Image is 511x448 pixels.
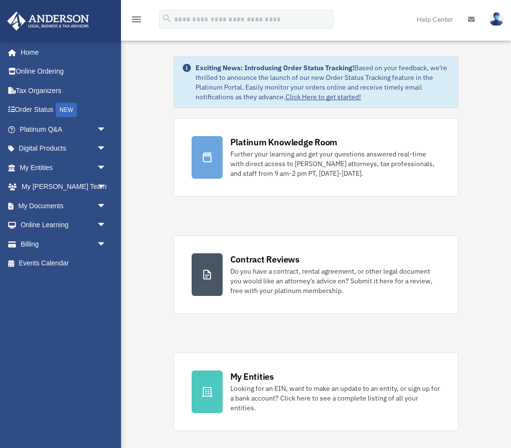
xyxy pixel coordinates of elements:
a: Online Learningarrow_drop_down [7,216,121,235]
span: arrow_drop_down [97,196,116,216]
a: Click Here to get started! [286,93,361,101]
div: NEW [56,103,77,117]
span: arrow_drop_down [97,158,116,178]
a: menu [131,17,142,25]
span: arrow_drop_down [97,120,116,139]
span: arrow_drop_down [97,216,116,235]
a: Platinum Q&Aarrow_drop_down [7,120,121,139]
i: menu [131,14,142,25]
span: arrow_drop_down [97,139,116,159]
span: arrow_drop_down [97,177,116,197]
a: Platinum Knowledge Room Further your learning and get your questions answered real-time with dire... [174,118,459,197]
span: arrow_drop_down [97,234,116,254]
a: Online Ordering [7,62,121,81]
div: Platinum Knowledge Room [230,136,338,148]
a: My Entities Looking for an EIN, want to make an update to an entity, or sign up for a bank accoun... [174,353,459,431]
div: Based on your feedback, we're thrilled to announce the launch of our new Order Status Tracking fe... [195,63,451,102]
a: Contract Reviews Do you have a contract, rental agreement, or other legal document you would like... [174,235,459,314]
img: Anderson Advisors Platinum Portal [4,12,92,31]
i: search [162,13,172,24]
a: Digital Productsarrow_drop_down [7,139,121,158]
a: Home [7,43,116,62]
a: Tax Organizers [7,81,121,100]
a: My Entitiesarrow_drop_down [7,158,121,177]
div: My Entities [230,371,274,383]
a: My [PERSON_NAME] Teamarrow_drop_down [7,177,121,197]
a: Events Calendar [7,254,121,273]
a: My Documentsarrow_drop_down [7,196,121,216]
div: Further your learning and get your questions answered real-time with direct access to [PERSON_NAM... [230,149,441,178]
a: Billingarrow_drop_down [7,234,121,254]
strong: Exciting News: Introducing Order Status Tracking! [195,63,354,72]
div: Contract Reviews [230,253,300,265]
img: User Pic [489,12,504,26]
div: Do you have a contract, rental agreement, or other legal document you would like an attorney's ad... [230,266,441,295]
a: Order StatusNEW [7,100,121,120]
div: Looking for an EIN, want to make an update to an entity, or sign up for a bank account? Click her... [230,384,441,413]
